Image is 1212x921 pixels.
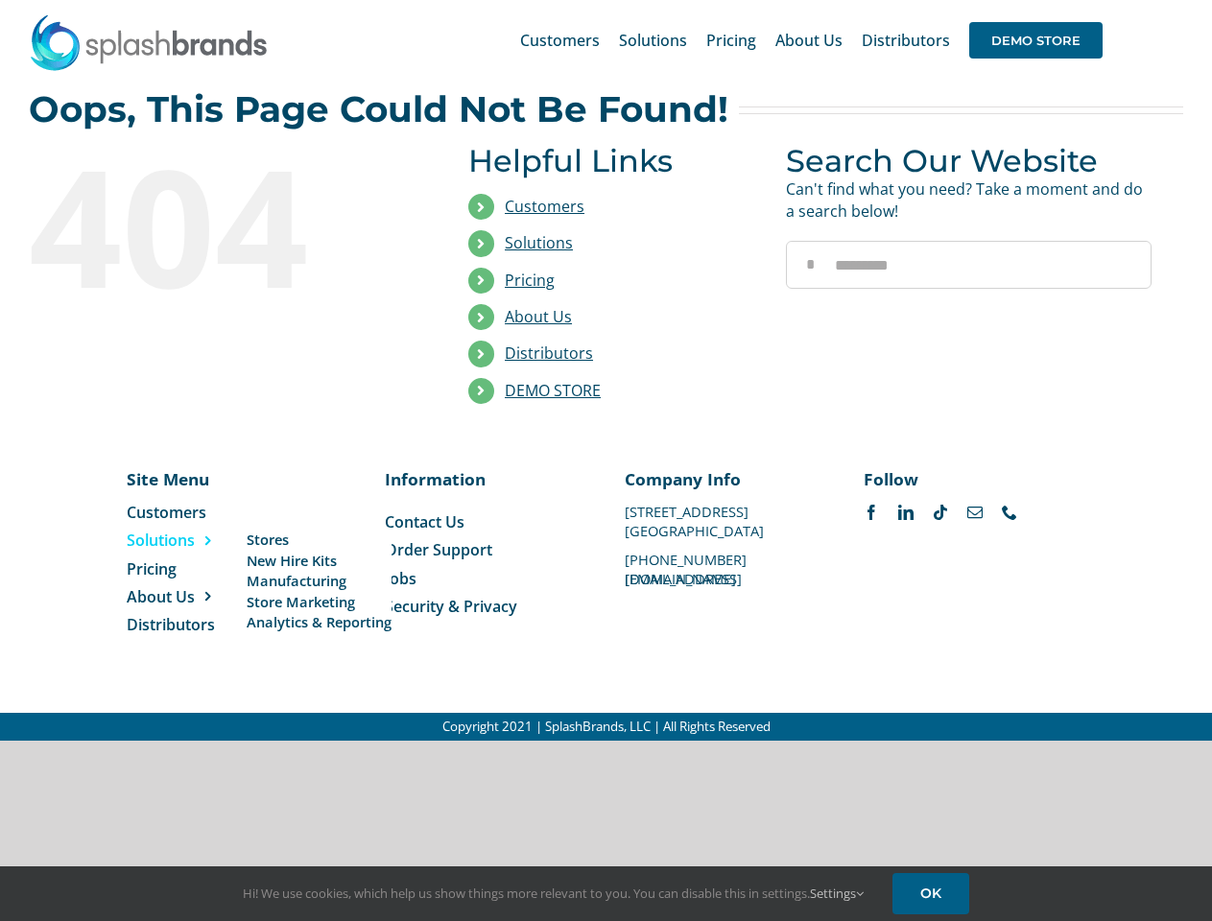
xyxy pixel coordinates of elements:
nav: Main Menu [520,10,1103,71]
a: Jobs [385,568,587,589]
a: About Us [505,306,572,327]
a: tiktok [933,505,948,520]
a: Distributors [505,342,593,364]
a: Customers [520,10,600,71]
span: Customers [520,33,600,48]
a: Security & Privacy [385,596,587,617]
a: Solutions [127,530,256,551]
a: Contact Us [385,511,587,532]
input: Search... [786,241,1152,289]
nav: Menu [385,511,587,618]
span: Stores [247,530,289,550]
h3: Helpful Links [468,143,757,178]
span: Solutions [619,33,687,48]
span: Pricing [706,33,756,48]
a: Solutions [505,232,573,253]
img: SplashBrands.com Logo [29,13,269,71]
span: New Hire Kits [247,551,337,571]
a: linkedin [898,505,914,520]
a: Order Support [385,539,587,560]
a: Store Marketing [247,592,392,612]
a: Settings [810,885,864,902]
span: About Us [775,33,843,48]
a: Customers [505,196,584,217]
p: Company Info [625,467,827,490]
h3: Search Our Website [786,143,1152,178]
a: Distributors [862,10,950,71]
nav: Menu [127,502,256,636]
span: Solutions [127,530,195,551]
a: Distributors [127,614,256,635]
a: DEMO STORE [505,380,601,401]
a: Pricing [127,558,256,579]
span: Customers [127,502,206,523]
span: Jobs [385,568,416,589]
input: Search [786,241,834,289]
span: Distributors [127,614,215,635]
span: Contact Us [385,511,464,532]
p: Information [385,467,587,490]
span: Security & Privacy [385,596,517,617]
div: 404 [29,143,394,306]
a: Customers [127,502,256,523]
p: Can't find what you need? Take a moment and do a search below! [786,178,1152,222]
a: Stores [247,530,392,550]
a: facebook [864,505,879,520]
a: OK [892,873,969,914]
h2: Oops, This Page Could Not Be Found! [29,90,728,129]
span: Pricing [127,558,177,579]
a: About Us [127,586,256,607]
span: Distributors [862,33,950,48]
a: mail [967,505,983,520]
a: Analytics & Reporting [247,612,392,632]
p: Site Menu [127,467,256,490]
a: Manufacturing [247,571,392,591]
span: DEMO STORE [969,22,1103,59]
span: Store Marketing [247,592,355,612]
a: New Hire Kits [247,551,392,571]
a: Pricing [505,270,555,291]
p: Follow [864,467,1066,490]
span: Order Support [385,539,492,560]
span: Manufacturing [247,571,346,591]
a: DEMO STORE [969,10,1103,71]
span: About Us [127,586,195,607]
a: phone [1002,505,1017,520]
a: Pricing [706,10,756,71]
span: Hi! We use cookies, which help us show things more relevant to you. You can disable this in setti... [243,885,864,902]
